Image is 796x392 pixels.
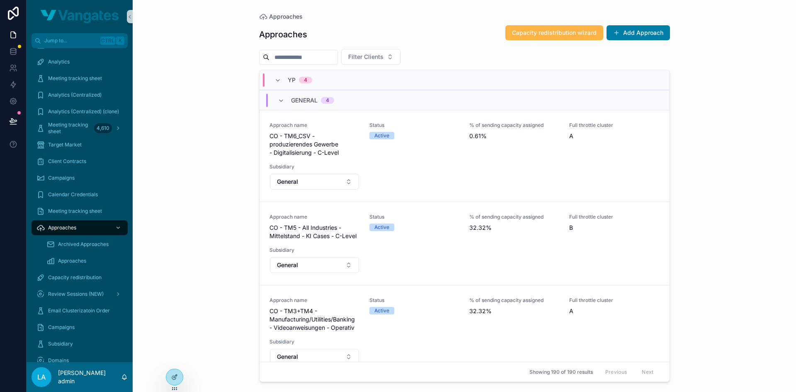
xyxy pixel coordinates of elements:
span: CO - TM6_CSV - produzierendes Gewerbe - Digitalisierung - C-Level [269,132,359,157]
button: Add Approach [607,25,670,40]
span: Showing 190 of 190 results [529,369,593,375]
span: Approaches [58,258,86,264]
a: Analytics (Centralized) (clone) [32,104,128,119]
span: General [277,353,298,361]
span: General [291,96,318,105]
div: scrollable content [27,48,133,362]
a: Capacity redistribution [32,270,128,285]
span: CO - TM5 - All Industries - Mittelstand - KI Cases - C-Level [269,224,359,240]
span: Meeting tracking sheet [48,122,91,135]
span: Approach name [269,297,359,304]
img: App logo [41,10,119,23]
button: Capacity redistribution wizard [505,25,603,40]
span: la [37,372,46,382]
span: Campaigns [48,175,75,181]
span: Jump to... [44,37,97,44]
div: 4,610 [94,123,112,133]
span: Analytics [48,58,70,65]
span: Analytics (Centralized) (clone) [48,108,119,115]
span: Analytics (Centralized) [48,92,102,98]
span: Subsidiary [269,163,359,170]
span: Approaches [48,224,76,231]
a: Campaigns [32,170,128,185]
span: A [569,132,659,140]
span: Full throttle cluster [569,214,659,220]
span: Approach name [269,122,359,129]
span: General [277,261,298,269]
span: YP [288,76,296,84]
span: Approach name [269,214,359,220]
a: Subsidiary [32,336,128,351]
a: Meeting tracking sheet [32,71,128,86]
span: Full throttle cluster [569,297,659,304]
span: Capacity redistribution wizard [512,29,597,37]
span: Email Clusterizatoin Order [48,307,110,314]
a: Email Clusterizatoin Order [32,303,128,318]
span: Meeting tracking sheet [48,208,102,214]
span: Archived Approaches [58,241,109,248]
span: Full throttle cluster [569,122,659,129]
span: Ctrl [100,37,115,45]
a: Target Market [32,137,128,152]
span: Approaches [269,12,303,21]
a: Archived Approaches [41,237,128,252]
a: Domains [32,353,128,368]
button: Jump to...CtrlK [32,33,128,48]
a: Review Sessions (NEW) [32,287,128,302]
span: Filter Clients [348,53,383,61]
span: Campaigns [48,324,75,331]
a: Client Contracts [32,154,128,169]
a: Approach nameCO - TM3+TM4 - Manufacturing/Utilities/Banking - Videoanweisungen - OperativStatusAc... [260,285,670,377]
span: A [569,307,659,315]
span: % of sending capacity assigned [469,297,559,304]
span: Capacity redistribution [48,274,102,281]
span: Target Market [48,141,82,148]
span: CO - TM3+TM4 - Manufacturing/Utilities/Banking - Videoanweisungen - Operativ [269,307,359,332]
span: Subsidiary [269,338,359,345]
span: Subsidiary [48,341,73,347]
span: 32.32% [469,224,559,232]
span: K [117,37,124,44]
a: Approaches [32,220,128,235]
button: Select Button [270,174,359,190]
div: Active [374,132,389,139]
div: 4 [304,77,307,83]
span: % of sending capacity assigned [469,122,559,129]
p: [PERSON_NAME] admin [58,369,121,385]
span: 32.32% [469,307,559,315]
span: Meeting tracking sheet [48,75,102,82]
span: Status [369,214,459,220]
span: B [569,224,659,232]
a: Approaches [41,253,128,268]
a: Analytics (Centralized) [32,88,128,102]
a: Approach nameCO - TM6_CSV - produzierendes Gewerbe - Digitalisierung - C-LevelStatusActive% of se... [260,110,670,202]
span: Domains [48,357,69,364]
span: Status [369,122,459,129]
a: Calendar Credentials [32,187,128,202]
button: Select Button [341,49,400,65]
div: Active [374,307,389,314]
a: Approach nameCO - TM5 - All Industries - Mittelstand - KI Cases - C-LevelStatusActive% of sending... [260,202,670,285]
span: Calendar Credentials [48,191,98,198]
span: General [277,178,298,186]
span: Client Contracts [48,158,86,165]
button: Select Button [270,257,359,273]
span: Status [369,297,459,304]
a: Meeting tracking sheet4,610 [32,121,128,136]
span: 0.61% [469,132,559,140]
a: Analytics [32,54,128,69]
span: Subsidiary [269,247,359,253]
div: Active [374,224,389,231]
div: 4 [326,97,329,104]
button: Select Button [270,349,359,365]
span: Review Sessions (NEW) [48,291,104,297]
h1: Approaches [259,29,307,40]
a: Meeting tracking sheet [32,204,128,219]
span: % of sending capacity assigned [469,214,559,220]
a: Approaches [259,12,303,21]
a: Campaigns [32,320,128,335]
